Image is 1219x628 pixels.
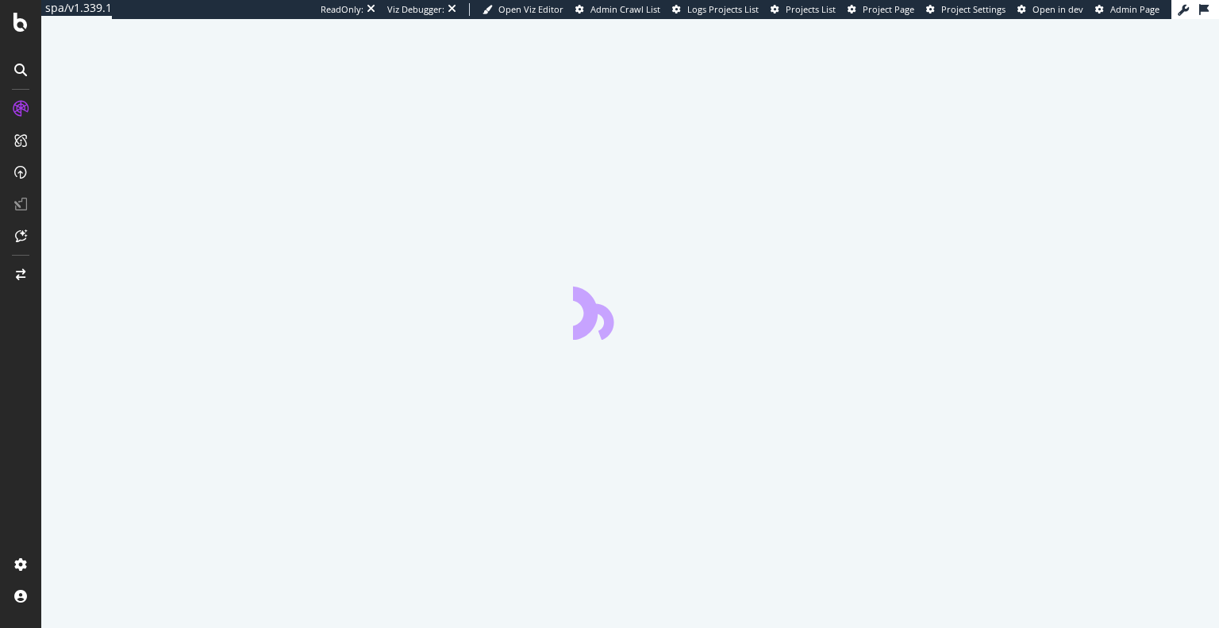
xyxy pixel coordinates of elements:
div: animation [573,283,687,340]
a: Admin Page [1095,3,1159,16]
span: Admin Crawl List [590,3,660,15]
div: ReadOnly: [321,3,363,16]
span: Project Settings [941,3,1006,15]
a: Logs Projects List [672,3,759,16]
a: Open in dev [1017,3,1083,16]
span: Project Page [863,3,914,15]
span: Open Viz Editor [498,3,563,15]
span: Admin Page [1110,3,1159,15]
a: Project Page [848,3,914,16]
span: Projects List [786,3,836,15]
a: Open Viz Editor [483,3,563,16]
a: Projects List [771,3,836,16]
a: Project Settings [926,3,1006,16]
div: Viz Debugger: [387,3,444,16]
span: Logs Projects List [687,3,759,15]
span: Open in dev [1032,3,1083,15]
a: Admin Crawl List [575,3,660,16]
